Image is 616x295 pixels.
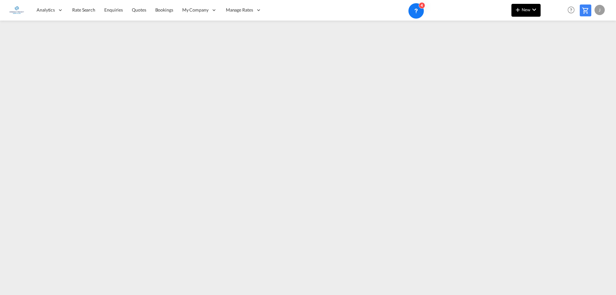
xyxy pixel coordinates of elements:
md-icon: icon-plus 400-fg [514,6,522,13]
span: Quotes [132,7,146,13]
span: Help [566,4,577,15]
div: Help [566,4,580,16]
span: Rate Search [72,7,95,13]
div: J [595,5,605,15]
span: Enquiries [104,7,123,13]
span: New [514,7,538,12]
span: My Company [182,7,209,13]
button: icon-plus 400-fgNewicon-chevron-down [511,4,541,17]
span: Analytics [37,7,55,13]
span: Bookings [155,7,173,13]
md-icon: icon-chevron-down [530,6,538,13]
span: Manage Rates [226,7,253,13]
img: e1326340b7c511ef854e8d6a806141ad.jpg [10,3,24,17]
